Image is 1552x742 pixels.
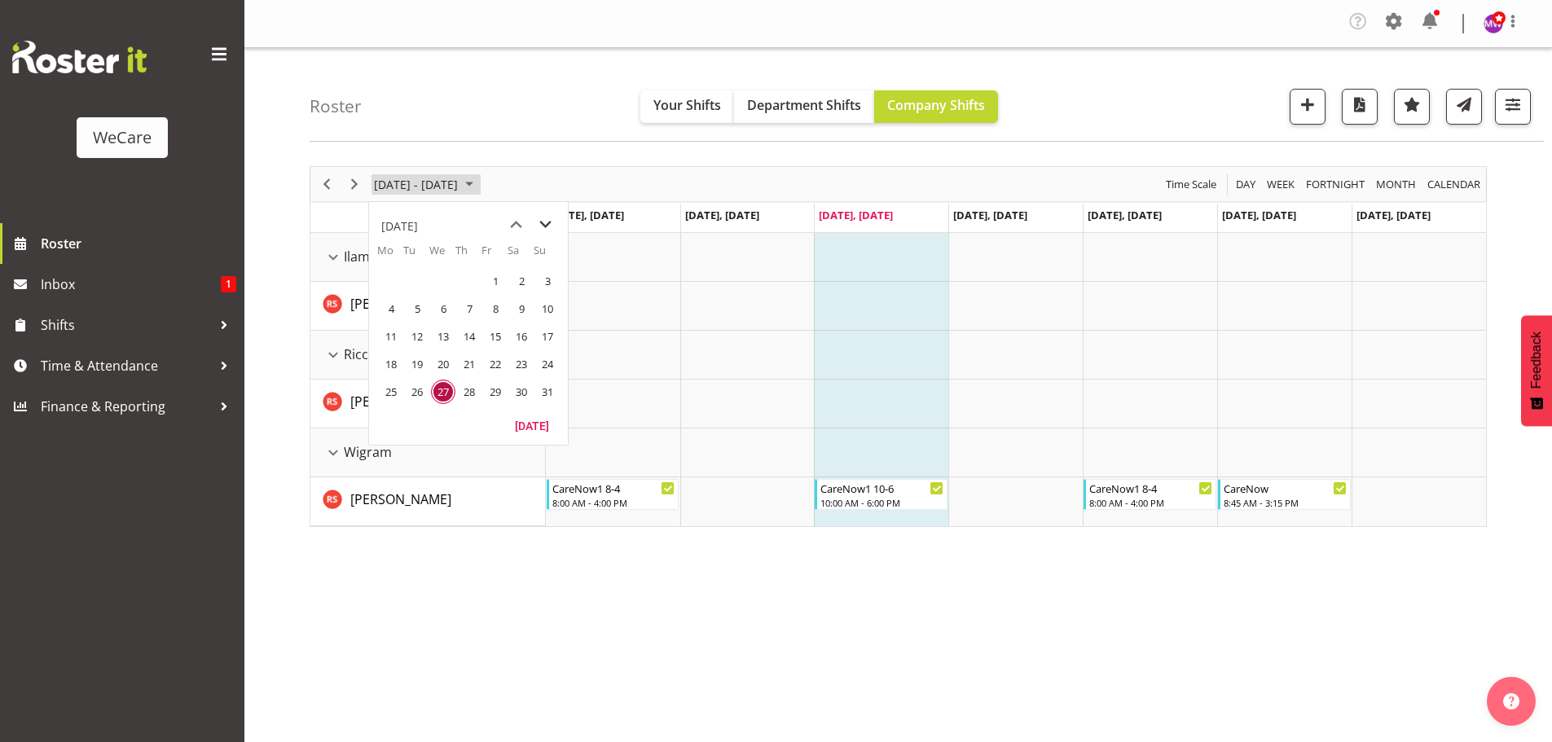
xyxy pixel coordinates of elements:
[535,352,560,376] span: Sunday, August 24, 2025
[379,296,403,321] span: Monday, August 4, 2025
[41,231,236,256] span: Roster
[403,243,429,267] th: Tu
[1088,208,1162,222] span: [DATE], [DATE]
[1426,174,1482,195] span: calendar
[1222,208,1296,222] span: [DATE], [DATE]
[93,125,152,150] div: WeCare
[953,208,1027,222] span: [DATE], [DATE]
[457,324,481,349] span: Thursday, August 14, 2025
[379,380,403,404] span: Monday, August 25, 2025
[41,394,212,419] span: Finance & Reporting
[1374,174,1419,195] button: Timeline Month
[504,414,560,437] button: Today
[350,392,451,411] a: [PERSON_NAME]
[535,269,560,293] span: Sunday, August 3, 2025
[1218,479,1351,510] div: Rhianne Sharples"s event - CareNow Begin From Saturday, August 30, 2025 at 8:45:00 AM GMT+12:00 E...
[747,96,861,114] span: Department Shifts
[431,324,455,349] span: Wednesday, August 13, 2025
[344,174,366,195] button: Next
[552,496,675,509] div: 8:00 AM - 4:00 PM
[350,490,451,508] span: [PERSON_NAME]
[534,243,560,267] th: Su
[429,378,455,406] td: Wednesday, August 27, 2025
[483,324,508,349] span: Friday, August 15, 2025
[535,380,560,404] span: Sunday, August 31, 2025
[1234,174,1257,195] span: Day
[1089,496,1212,509] div: 8:00 AM - 4:00 PM
[455,243,481,267] th: Th
[344,345,402,364] span: Riccarton
[221,276,236,292] span: 1
[310,282,546,331] td: Rhianne Sharples resource
[379,324,403,349] span: Monday, August 11, 2025
[341,167,368,201] div: Next
[481,243,508,267] th: Fr
[1089,480,1212,496] div: CareNow1 8-4
[509,352,534,376] span: Saturday, August 23, 2025
[483,269,508,293] span: Friday, August 1, 2025
[310,428,546,477] td: Wigram resource
[734,90,874,123] button: Department Shifts
[1163,174,1220,195] button: Time Scale
[1304,174,1368,195] button: Fortnight
[1264,174,1298,195] button: Timeline Week
[546,233,1486,526] table: Timeline Week of August 27, 2025
[344,442,392,462] span: Wigram
[483,380,508,404] span: Friday, August 29, 2025
[1425,174,1484,195] button: Month
[874,90,998,123] button: Company Shifts
[550,208,624,222] span: [DATE], [DATE]
[1521,315,1552,426] button: Feedback - Show survey
[1084,479,1216,510] div: Rhianne Sharples"s event - CareNow1 8-4 Begin From Friday, August 29, 2025 at 8:00:00 AM GMT+12:0...
[457,296,481,321] span: Thursday, August 7, 2025
[379,352,403,376] span: Monday, August 18, 2025
[509,296,534,321] span: Saturday, August 9, 2025
[41,313,212,337] span: Shifts
[350,295,451,313] span: [PERSON_NAME]
[509,380,534,404] span: Saturday, August 30, 2025
[377,243,403,267] th: Mo
[1342,89,1378,125] button: Download a PDF of the roster according to the set date range.
[535,324,560,349] span: Sunday, August 17, 2025
[310,233,546,282] td: Ilam resource
[12,41,147,73] img: Rosterit website logo
[820,480,943,496] div: CareNow1 10-6
[405,352,429,376] span: Tuesday, August 19, 2025
[431,352,455,376] span: Wednesday, August 20, 2025
[1290,89,1326,125] button: Add a new shift
[509,324,534,349] span: Saturday, August 16, 2025
[535,296,560,321] span: Sunday, August 10, 2025
[372,174,481,195] button: August 25 - 31, 2025
[815,479,947,510] div: Rhianne Sharples"s event - CareNow1 10-6 Begin From Wednesday, August 27, 2025 at 10:00:00 AM GMT...
[405,296,429,321] span: Tuesday, August 5, 2025
[41,272,221,296] span: Inbox
[509,269,534,293] span: Saturday, August 2, 2025
[547,479,679,510] div: Rhianne Sharples"s event - CareNow1 8-4 Begin From Monday, August 25, 2025 at 8:00:00 AM GMT+12:0...
[552,480,675,496] div: CareNow1 8-4
[310,166,1487,527] div: Timeline Week of August 27, 2025
[820,496,943,509] div: 10:00 AM - 6:00 PM
[405,324,429,349] span: Tuesday, August 12, 2025
[381,210,418,243] div: title
[310,331,546,380] td: Riccarton resource
[431,380,455,404] span: Wednesday, August 27, 2025
[501,210,530,239] button: previous month
[1164,174,1218,195] span: Time Scale
[350,294,451,314] a: [PERSON_NAME]
[1224,496,1347,509] div: 8:45 AM - 3:15 PM
[316,174,338,195] button: Previous
[1265,174,1296,195] span: Week
[653,96,721,114] span: Your Shifts
[457,380,481,404] span: Thursday, August 28, 2025
[429,243,455,267] th: We
[350,490,451,509] a: [PERSON_NAME]
[310,477,546,526] td: Rhianne Sharples resource
[819,208,893,222] span: [DATE], [DATE]
[310,97,362,116] h4: Roster
[1374,174,1418,195] span: Month
[310,380,546,428] td: Rhianne Sharples resource
[457,352,481,376] span: Thursday, August 21, 2025
[313,167,341,201] div: Previous
[41,353,212,378] span: Time & Attendance
[887,96,985,114] span: Company Shifts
